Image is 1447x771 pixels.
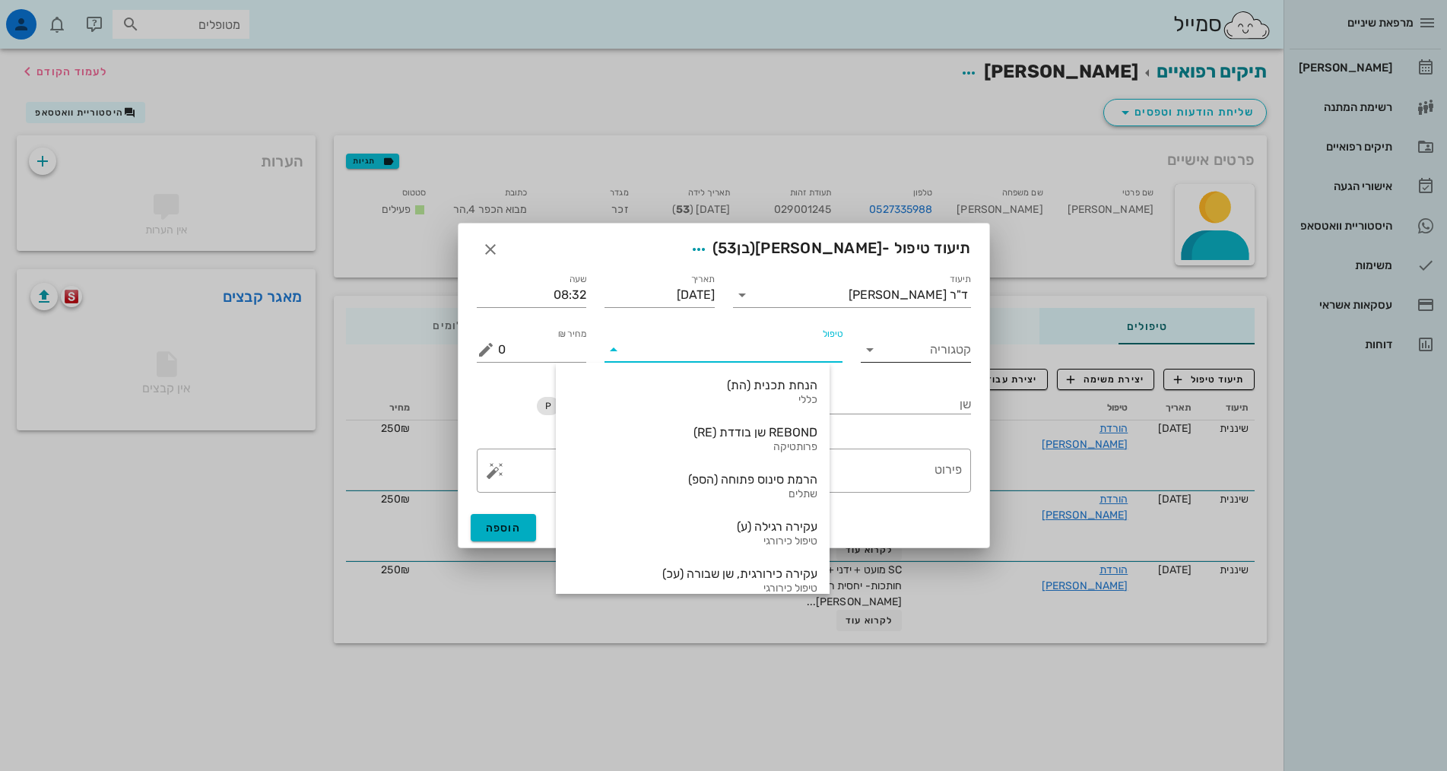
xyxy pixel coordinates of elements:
[568,582,817,595] div: טיפול כירורגי
[755,239,882,257] span: [PERSON_NAME]
[486,522,522,535] span: הוספה
[477,341,495,359] button: מחיר ₪ appended action
[685,236,971,263] span: תיעוד טיפול -
[568,394,817,407] div: כללי
[823,328,842,340] label: טיפול
[544,397,551,415] span: P
[568,472,817,487] div: הרמת סינוס פתוחה (הספ)
[568,519,817,534] div: עקירה רגילה (ע)
[471,514,537,541] button: הוספה
[570,274,587,285] label: שעה
[568,488,817,501] div: שתלים
[733,283,971,307] div: תיעודד"ר [PERSON_NAME]
[558,328,587,340] label: מחיר ₪
[690,274,715,285] label: תאריך
[718,239,738,257] span: 53
[950,274,971,285] label: תיעוד
[849,288,968,302] div: ד"ר [PERSON_NAME]
[712,239,756,257] span: (בן )
[568,566,817,581] div: עקירה כירורגית, שן שבורה (עכ)
[568,378,817,392] div: הנחת תכנית (הת)
[568,441,817,454] div: פרותטיקה
[568,425,817,439] div: REBOND שן בודדת (RE)
[568,535,817,548] div: טיפול כירורגי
